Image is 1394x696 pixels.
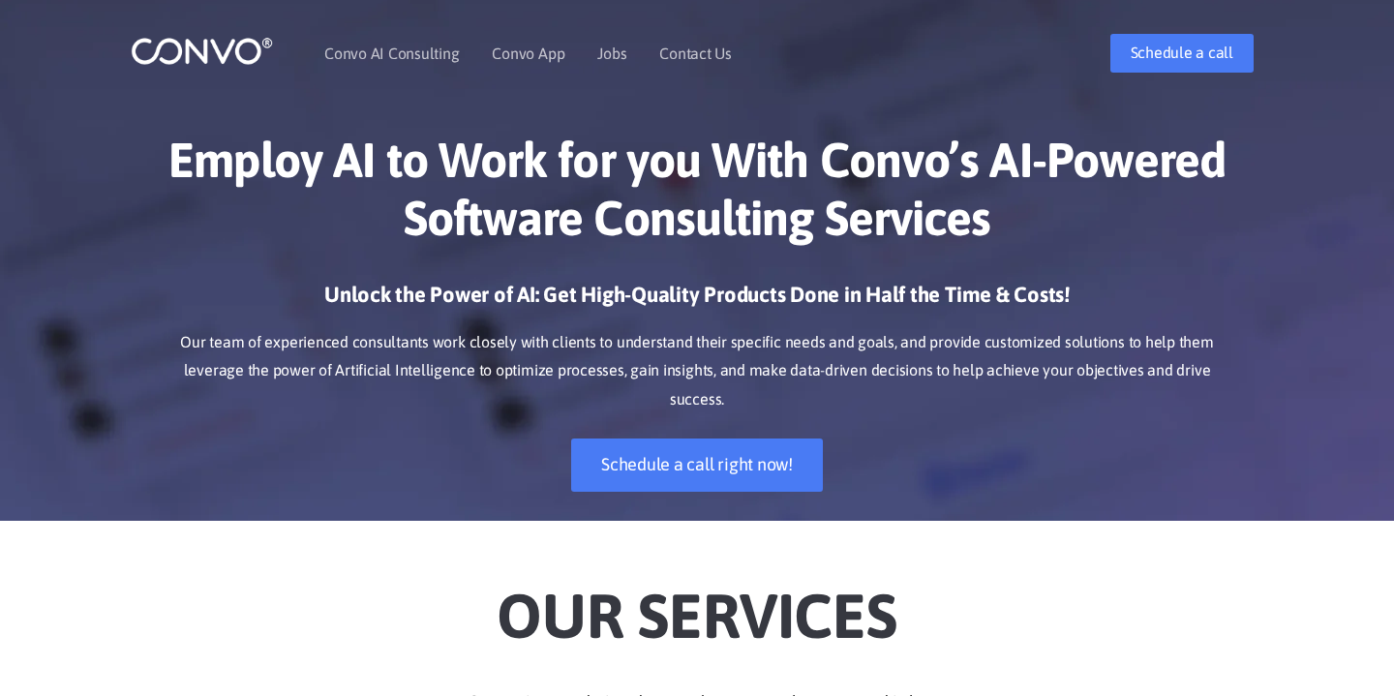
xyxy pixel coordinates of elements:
a: Schedule a call [1110,34,1254,73]
h2: Our Services [160,550,1234,658]
p: Our team of experienced consultants work closely with clients to understand their specific needs ... [160,328,1234,415]
h3: Unlock the Power of AI: Get High-Quality Products Done in Half the Time & Costs! [160,281,1234,323]
a: Jobs [597,45,626,61]
h1: Employ AI to Work for you With Convo’s AI-Powered Software Consulting Services [160,131,1234,261]
a: Schedule a call right now! [571,439,823,492]
a: Contact Us [659,45,732,61]
a: Convo AI Consulting [324,45,459,61]
a: Convo App [492,45,564,61]
img: logo_1.png [131,36,273,66]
